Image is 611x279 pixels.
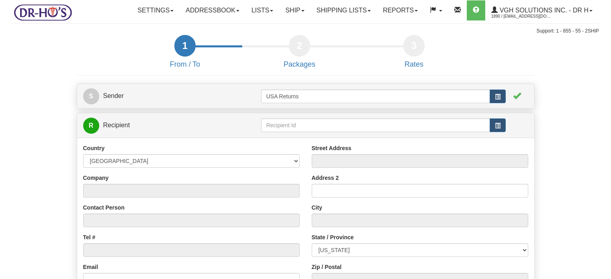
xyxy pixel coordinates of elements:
span: VGH Solutions Inc. - Dr H [498,7,589,14]
label: Zip / Postal [312,263,342,271]
label: Country [83,144,105,152]
div: 3 [403,35,425,57]
div: 2 [289,35,310,57]
a: Ship [279,0,310,20]
h4: From / To [128,61,242,69]
label: Street Address [312,144,351,152]
input: Recipient Id [261,118,490,132]
a: 3 Rates [357,42,471,69]
a: Lists [245,0,279,20]
span: R [83,118,99,134]
a: SSender [83,88,261,104]
label: Contact Person [83,204,125,212]
a: Shipping lists [311,0,377,20]
label: Address 2 [312,174,339,182]
div: 1 [174,35,196,57]
img: logo1890.jpg [12,2,74,22]
a: 1 From / To [128,42,242,69]
input: Sender Id [261,90,490,103]
h4: Rates [357,61,471,69]
label: State / Province [312,233,354,241]
span: 1890 / [EMAIL_ADDRESS][DOMAIN_NAME] [491,12,552,20]
label: Company [83,174,109,182]
a: Addressbook [180,0,245,20]
a: RRecipient [83,117,239,134]
label: Tel # [83,233,96,241]
span: S [83,88,99,104]
a: Reports [377,0,424,20]
div: Support: 1 - 855 - 55 - 2SHIP [12,28,599,35]
label: City [312,204,322,212]
a: 2 Packages [242,42,357,69]
a: VGH Solutions Inc. - Dr H 1890 / [EMAIL_ADDRESS][DOMAIN_NAME] [485,0,599,20]
label: Email [83,263,98,271]
a: Settings [131,0,180,20]
h4: Packages [242,61,357,69]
